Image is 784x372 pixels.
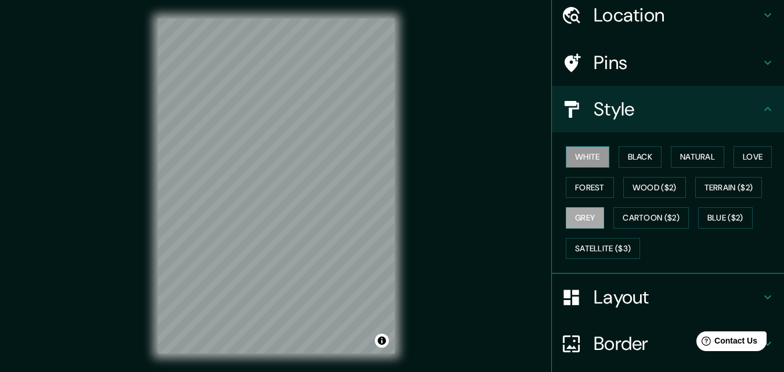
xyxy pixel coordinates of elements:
h4: Style [594,97,761,121]
div: Layout [552,274,784,320]
div: Style [552,86,784,132]
div: Border [552,320,784,367]
div: Pins [552,39,784,86]
button: Cartoon ($2) [613,207,689,229]
button: Satellite ($3) [566,238,640,259]
button: Terrain ($2) [695,177,763,198]
h4: Layout [594,286,761,309]
button: Love [734,146,772,168]
button: Wood ($2) [623,177,686,198]
h4: Pins [594,51,761,74]
button: White [566,146,609,168]
button: Forest [566,177,614,198]
h4: Location [594,3,761,27]
h4: Border [594,332,761,355]
button: Natural [671,146,724,168]
iframe: Help widget launcher [681,327,771,359]
button: Black [619,146,662,168]
button: Grey [566,207,604,229]
canvas: Map [158,19,395,353]
button: Toggle attribution [375,334,389,348]
button: Blue ($2) [698,207,753,229]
